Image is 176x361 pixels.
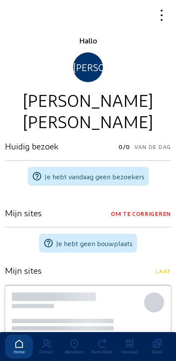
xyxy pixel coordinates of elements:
a: Taken [143,335,171,358]
div: Bezoeken [60,349,88,354]
span: Van de dag [134,141,171,153]
span: Je hebt geen bouwplaats [56,239,133,247]
div: [PERSON_NAME] [73,52,103,82]
span: 0/0 [119,141,130,153]
div: Home [5,349,33,354]
mat-icon: help_outline [32,171,42,181]
div: Hallo [5,35,171,46]
div: [PERSON_NAME] [5,89,171,110]
span: Laat [155,265,171,277]
a: Voorraad [116,335,143,358]
div: Taken [143,349,171,354]
span: Om te corrigeren [111,208,171,220]
a: Bezoeken [60,335,88,358]
h3: Huidig bezoek [5,141,58,151]
a: Home [5,335,33,358]
div: Reminders [88,349,116,354]
a: Reminders [88,335,116,358]
div: Contact [33,349,60,354]
div: [PERSON_NAME] [5,110,171,132]
h3: Mijn sites [5,265,42,275]
mat-icon: help_outline [43,238,54,248]
h3: Mijn sites [5,208,42,218]
div: Voorraad [116,349,143,354]
span: Je hebt vandaag geen bezoekers [45,172,145,180]
a: Contact [33,335,60,358]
